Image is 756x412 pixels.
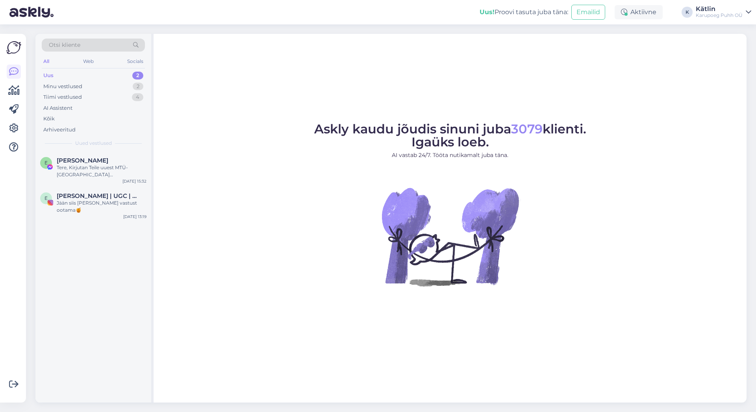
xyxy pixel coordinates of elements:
[122,178,146,184] div: [DATE] 15:32
[43,104,72,112] div: AI Assistent
[696,6,743,12] div: Kätlin
[133,83,143,91] div: 2
[43,83,82,91] div: Minu vestlused
[82,56,95,67] div: Web
[43,126,76,134] div: Arhiveeritud
[314,151,586,159] p: AI vastab 24/7. Tööta nutikamalt juba täna.
[571,5,605,20] button: Emailid
[511,121,543,137] span: 3079
[696,6,751,18] a: KätlinKarupoeg Puhh OÜ
[44,160,48,166] span: E
[44,195,48,201] span: E
[49,41,80,49] span: Otsi kliente
[43,115,55,123] div: Kõik
[696,12,743,18] div: Karupoeg Puhh OÜ
[314,121,586,150] span: Askly kaudu jõudis sinuni juba klienti. Igaüks loeb.
[57,192,139,200] span: EMMA-LYS KIRSIPUU | UGC | FOTOGRAAF
[57,157,108,164] span: Emili Jürgen
[57,200,146,214] div: Jään siis [PERSON_NAME] vastust ootama🍯
[6,40,21,55] img: Askly Logo
[682,7,693,18] div: K
[75,140,112,147] span: Uued vestlused
[132,93,143,101] div: 4
[379,166,521,307] img: No Chat active
[42,56,51,67] div: All
[43,93,82,101] div: Tiimi vestlused
[480,7,568,17] div: Proovi tasuta juba täna:
[480,8,495,16] b: Uus!
[123,214,146,220] div: [DATE] 13:19
[615,5,663,19] div: Aktiivne
[57,164,146,178] div: Tere, Kirjutan Teile uuest MTÜ-[GEOGRAPHIC_DATA][PERSON_NAME]. Nimelt korraldame juba aastaid hea...
[43,72,54,79] div: Uus
[126,56,145,67] div: Socials
[132,72,143,79] div: 2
